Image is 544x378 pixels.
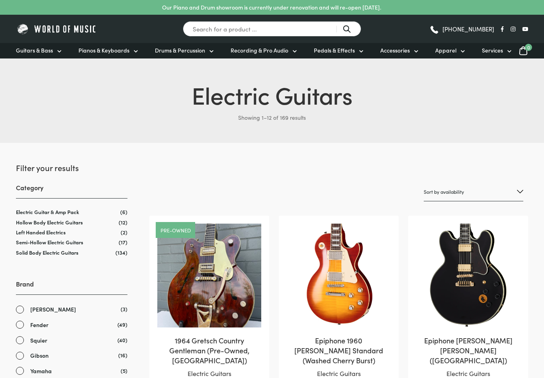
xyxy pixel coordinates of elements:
h3: Category [16,183,127,199]
span: [PHONE_NUMBER] [442,26,494,32]
h2: 1964 Gretsch Country Gentleman (Pre-Owned, [GEOGRAPHIC_DATA]) [157,335,261,366]
span: (49) [117,320,127,329]
h2: Epiphone 1960 [PERSON_NAME] Standard (Washed Cherry Burst) [287,335,391,366]
span: Recording & Pro Audio [231,46,288,55]
span: Services [482,46,503,55]
select: Shop order [424,183,523,201]
a: Hollow Body Electric Guitars [16,218,83,226]
span: (12) [119,219,127,226]
a: Semi-Hollow Electric Guitars [16,238,83,246]
span: (5) [121,366,127,375]
span: Apparel [435,46,456,55]
span: (17) [119,239,127,246]
h2: Filter your results [16,162,127,173]
span: Squier [30,336,47,345]
span: [PERSON_NAME] [30,305,76,314]
span: Guitars & Bass [16,46,53,55]
a: Left Handed Electrics [16,228,66,236]
input: Search for a product ... [183,21,361,37]
span: (3) [121,305,127,313]
a: Fender [16,320,127,329]
iframe: Chat with our support team [429,290,544,378]
span: (6) [120,208,127,215]
span: Pianos & Keyboards [78,46,129,55]
img: Epiphone B.B. King Lucille Close View [416,224,520,327]
p: Showing 1–12 of 169 results [16,111,528,124]
a: [PERSON_NAME] [16,305,127,314]
h3: Brand [16,279,127,295]
span: Pedals & Effects [314,46,355,55]
img: Epiphone 1960 Les Paul Standard Washed Cherry Burst Closeup 2 Close view [287,224,391,327]
span: (16) [118,351,127,359]
span: Fender [30,320,49,329]
img: 1964 Gretsch Country Gentleman (Pre-Owned, OHSC) [157,224,261,327]
span: Yamaha [30,366,52,376]
span: (40) [117,336,127,344]
span: (134) [115,249,127,256]
span: 0 [525,44,532,51]
h1: Electric Guitars [16,78,528,111]
h2: Epiphone [PERSON_NAME] [PERSON_NAME] ([GEOGRAPHIC_DATA]) [416,335,520,366]
p: Our Piano and Drum showroom is currently under renovation and will re-open [DATE]. [162,3,381,12]
a: Pre-owned [160,228,191,233]
a: Yamaha [16,366,127,376]
span: (2) [121,229,127,236]
a: [PHONE_NUMBER] [429,23,494,35]
span: Accessories [380,46,410,55]
span: Drums & Percussion [155,46,205,55]
span: Gibson [30,351,49,360]
img: World of Music [16,23,98,35]
a: Squier [16,336,127,345]
a: Solid Body Electric Guitars [16,249,78,256]
a: Electric Guitar & Amp Pack [16,208,79,216]
a: Gibson [16,351,127,360]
